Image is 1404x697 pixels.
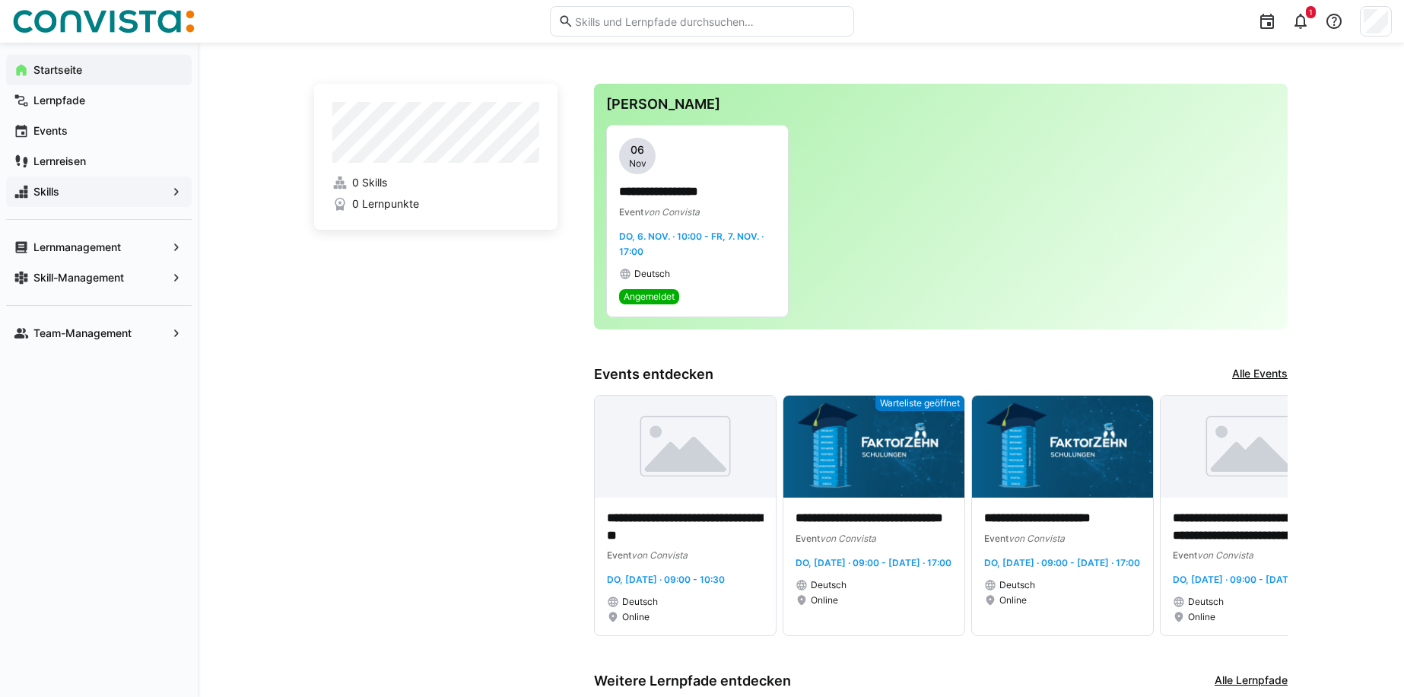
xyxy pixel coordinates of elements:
span: 0 Skills [352,175,387,190]
img: image [595,396,776,498]
input: Skills und Lernpfade durchsuchen… [573,14,846,28]
a: Alle Lernpfade [1215,673,1288,689]
span: 0 Lernpunkte [352,196,419,212]
span: Do, [DATE] · 09:00 - 10:30 [607,574,725,585]
span: Angemeldet [624,291,675,303]
span: Do, [DATE] · 09:00 - [DATE] · 17:00 [796,557,951,568]
span: 1 [1309,8,1313,17]
a: Alle Events [1232,366,1288,383]
span: Warteliste geöffnet [880,397,960,409]
span: Event [607,549,631,561]
span: von Convista [643,206,700,218]
span: Online [1188,611,1215,623]
span: Online [999,594,1027,606]
span: Online [622,611,650,623]
span: Event [619,206,643,218]
span: von Convista [1197,549,1253,561]
span: von Convista [631,549,688,561]
span: von Convista [820,533,876,544]
span: Do, [DATE] · 09:00 - [DATE] · 17:00 [984,557,1140,568]
span: Do, [DATE] · 09:00 - [DATE] · 17:00 [1173,574,1329,585]
span: Online [811,594,838,606]
span: Nov [629,158,646,170]
span: Deutsch [1188,596,1224,608]
span: Do, 6. Nov. · 10:00 - Fr, 7. Nov. · 17:00 [619,231,764,257]
h3: [PERSON_NAME] [606,96,1275,113]
h3: Events entdecken [594,366,713,383]
img: image [1161,396,1342,498]
a: 0 Skills [332,175,539,190]
span: Deutsch [634,268,670,280]
span: Deutsch [811,579,847,591]
img: image [972,396,1153,498]
span: Event [796,533,820,544]
span: 06 [631,142,644,158]
span: Event [1173,549,1197,561]
h3: Weitere Lernpfade entdecken [594,673,791,689]
span: Deutsch [999,579,1035,591]
span: Event [984,533,1009,544]
span: Deutsch [622,596,658,608]
img: image [783,396,964,498]
span: von Convista [1009,533,1065,544]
